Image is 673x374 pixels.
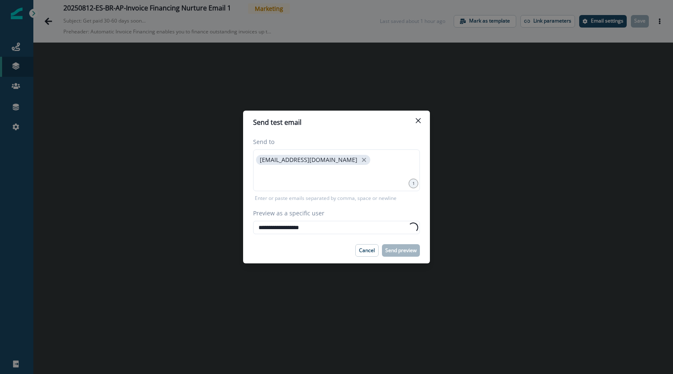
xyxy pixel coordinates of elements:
[260,157,357,164] p: [EMAIL_ADDRESS][DOMAIN_NAME]
[360,156,368,164] button: close
[382,244,420,257] button: Send preview
[253,209,415,217] label: Preview as a specific user
[409,179,418,188] div: 1
[253,195,398,202] p: Enter or paste emails separated by comma, space or newline
[412,114,425,127] button: Close
[385,248,417,253] p: Send preview
[253,117,301,127] p: Send test email
[355,244,379,257] button: Cancel
[253,137,415,146] label: Send to
[359,248,375,253] p: Cancel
